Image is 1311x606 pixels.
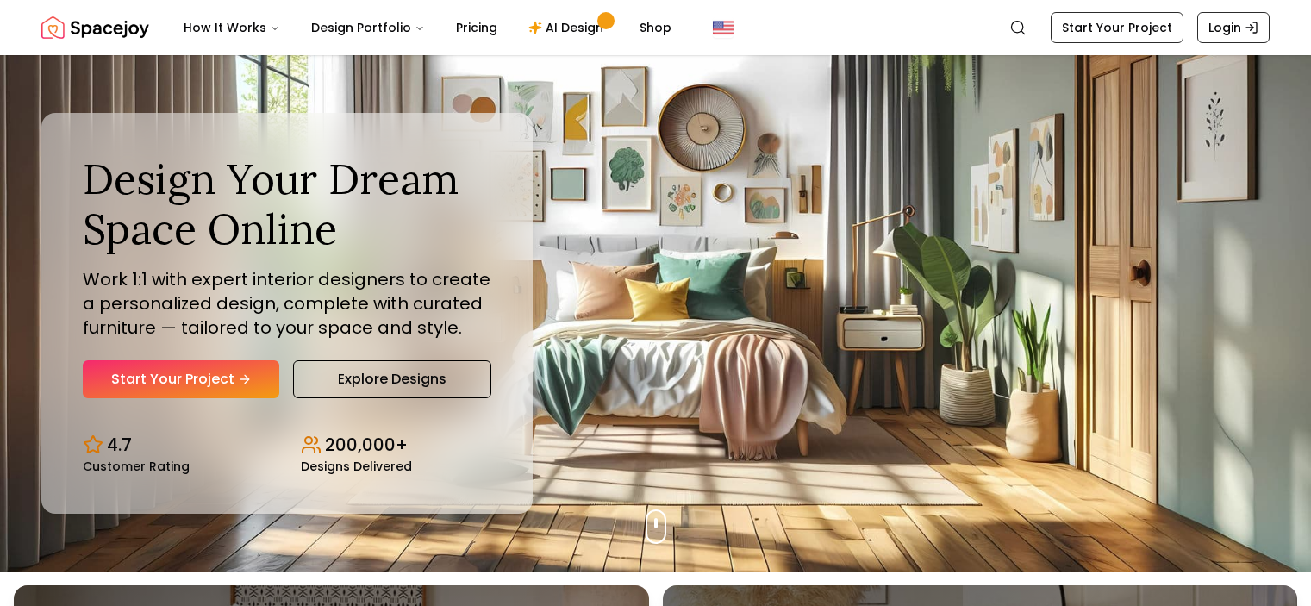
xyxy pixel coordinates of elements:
a: Start Your Project [83,360,279,398]
nav: Main [170,10,685,45]
button: How It Works [170,10,294,45]
h1: Design Your Dream Space Online [83,154,491,253]
a: Pricing [442,10,511,45]
p: Work 1:1 with expert interior designers to create a personalized design, complete with curated fu... [83,267,491,340]
p: 200,000+ [325,433,408,457]
a: Start Your Project [1051,12,1183,43]
a: Explore Designs [293,360,491,398]
div: Design stats [83,419,491,472]
a: Login [1197,12,1270,43]
button: Design Portfolio [297,10,439,45]
a: Spacejoy [41,10,149,45]
img: Spacejoy Logo [41,10,149,45]
a: Shop [626,10,685,45]
small: Customer Rating [83,460,190,472]
img: United States [713,17,734,38]
small: Designs Delivered [301,460,412,472]
a: AI Design [515,10,622,45]
p: 4.7 [107,433,132,457]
